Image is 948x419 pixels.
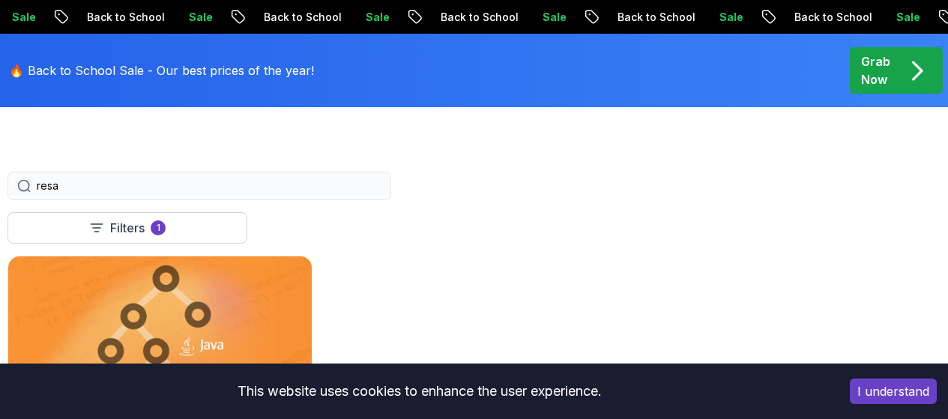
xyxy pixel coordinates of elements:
[861,52,890,88] p: Grab Now
[600,10,701,25] p: Back to School
[37,178,381,193] input: Search Java, React, Spring boot ...
[850,379,937,404] button: Accept cookies
[776,10,878,25] p: Back to School
[157,222,160,234] p: 1
[246,10,348,25] p: Back to School
[348,10,396,25] p: Sale
[7,212,247,244] button: Filters1
[69,10,171,25] p: Back to School
[11,375,827,408] div: This website uses cookies to enhance the user experience.
[9,61,314,79] p: 🔥 Back to School Sale - Our best prices of the year!
[171,10,219,25] p: Sale
[423,10,525,25] p: Back to School
[525,10,573,25] p: Sale
[878,10,926,25] p: Sale
[110,219,145,237] p: Filters
[701,10,749,25] p: Sale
